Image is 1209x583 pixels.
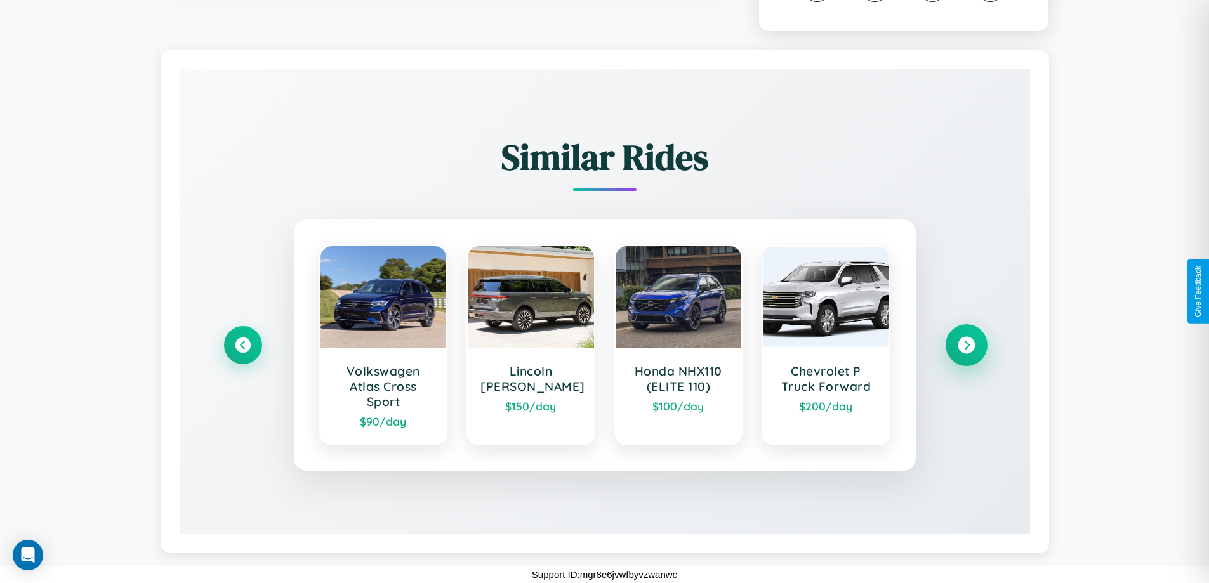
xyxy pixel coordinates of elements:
a: Lincoln [PERSON_NAME]$150/day [466,245,595,445]
h3: Lincoln [PERSON_NAME] [480,364,581,394]
h3: Chevrolet P Truck Forward [776,364,876,394]
div: $ 100 /day [628,399,729,413]
div: $ 200 /day [776,399,876,413]
h2: Similar Rides [224,133,986,181]
a: Honda NHX110 (ELITE 110)$100/day [614,245,743,445]
div: $ 150 /day [480,399,581,413]
div: $ 90 /day [333,414,434,428]
div: Open Intercom Messenger [13,540,43,570]
p: Support ID: mgr8e6jvwfbyvzwanwc [532,566,677,583]
a: Chevrolet P Truck Forward$200/day [762,245,890,445]
div: Give Feedback [1194,266,1203,317]
a: Volkswagen Atlas Cross Sport$90/day [319,245,448,445]
h3: Volkswagen Atlas Cross Sport [333,364,434,409]
h3: Honda NHX110 (ELITE 110) [628,364,729,394]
